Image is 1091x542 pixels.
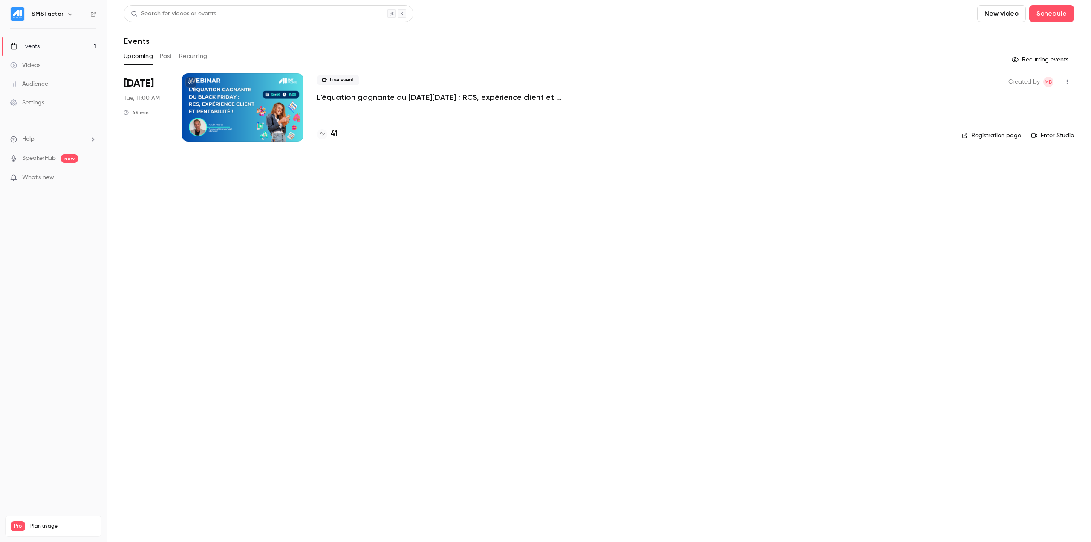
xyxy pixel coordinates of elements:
[331,128,338,140] h4: 41
[124,49,153,63] button: Upcoming
[1031,131,1074,140] a: Enter Studio
[86,174,96,182] iframe: Noticeable Trigger
[317,128,338,140] a: 41
[1008,53,1074,67] button: Recurring events
[160,49,172,63] button: Past
[30,523,96,530] span: Plan usage
[124,109,149,116] div: 45 min
[977,5,1026,22] button: New video
[962,131,1021,140] a: Registration page
[317,75,359,85] span: Live event
[1045,77,1053,87] span: MD
[32,10,63,18] h6: SMSFactor
[22,135,35,144] span: Help
[124,94,160,102] span: Tue, 11:00 AM
[61,154,78,163] span: new
[1029,5,1074,22] button: Schedule
[11,521,25,531] span: Pro
[10,99,44,107] div: Settings
[1043,77,1053,87] span: Marie Delamarre
[124,73,168,142] div: Sep 30 Tue, 11:00 AM (Europe/Paris)
[10,42,40,51] div: Events
[22,173,54,182] span: What's new
[179,49,208,63] button: Recurring
[10,80,48,88] div: Audience
[10,135,96,144] li: help-dropdown-opener
[317,92,573,102] a: L'équation gagnante du [DATE][DATE] : RCS, expérience client et rentabilité !
[10,61,40,70] div: Videos
[11,7,24,21] img: SMSFactor
[124,36,150,46] h1: Events
[22,154,56,163] a: SpeakerHub
[124,77,154,90] span: [DATE]
[131,9,216,18] div: Search for videos or events
[1008,77,1040,87] span: Created by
